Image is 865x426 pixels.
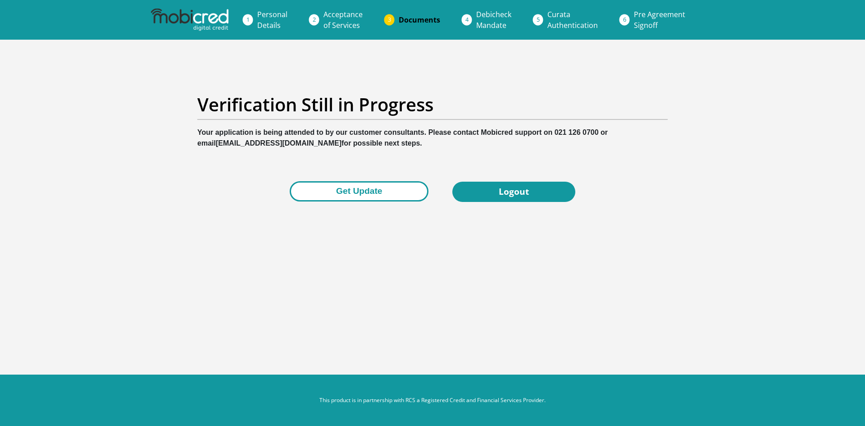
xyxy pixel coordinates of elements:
a: Acceptanceof Services [316,5,370,34]
img: mobicred logo [151,9,228,31]
b: Your application is being attended to by our customer consultants. Please contact Mobicred suppor... [197,128,608,147]
h2: Verification Still in Progress [197,94,668,115]
span: Personal Details [257,9,287,30]
button: Get Update [290,181,428,202]
a: DebicheckMandate [469,5,519,34]
span: Pre Agreement Signoff [634,9,685,30]
a: Logout [452,182,575,202]
a: Pre AgreementSignoff [627,5,692,34]
span: Documents [399,15,440,25]
span: Curata Authentication [547,9,598,30]
span: Debicheck Mandate [476,9,511,30]
span: Acceptance of Services [323,9,363,30]
a: PersonalDetails [250,5,295,34]
a: Documents [392,11,447,29]
p: This product is in partnership with RCS a Registered Credit and Financial Services Provider. [182,396,683,404]
a: CurataAuthentication [540,5,605,34]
